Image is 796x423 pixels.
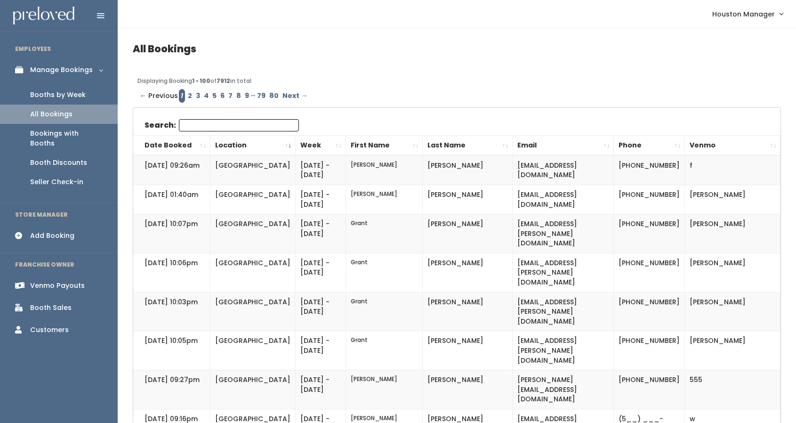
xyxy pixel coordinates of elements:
[613,155,684,185] td: [PHONE_NUMBER]
[422,214,512,253] td: [PERSON_NAME]
[194,89,202,103] a: Page 3
[210,135,295,155] th: Location: activate to sort column ascending
[210,214,295,253] td: [GEOGRAPHIC_DATA]
[422,185,512,214] td: [PERSON_NAME]
[202,89,210,103] a: Page 4
[684,331,780,370] td: [PERSON_NAME]
[295,214,346,253] td: [DATE] - [DATE]
[684,370,780,409] td: 555
[512,185,613,214] td: [EMAIL_ADDRESS][DOMAIN_NAME]
[512,155,613,185] td: [EMAIL_ADDRESS][DOMAIN_NAME]
[133,43,781,54] h4: All Bookings
[346,331,422,370] td: Grant
[133,185,210,214] td: [DATE] 01:40am
[210,89,218,103] a: Page 5
[346,135,422,155] th: First Name: activate to sort column ascending
[30,303,72,313] div: Booth Sales
[218,89,226,103] a: Page 6
[30,158,87,168] div: Booth Discounts
[133,370,210,409] td: [DATE] 09:27pm
[512,331,613,370] td: [EMAIL_ADDRESS][PERSON_NAME][DOMAIN_NAME]
[613,135,684,155] th: Phone: activate to sort column ascending
[346,185,422,214] td: [PERSON_NAME]
[684,135,780,155] th: Venmo: activate to sort column ascending
[210,331,295,370] td: [GEOGRAPHIC_DATA]
[137,77,776,85] div: Displaying Booking of in total
[684,253,780,292] td: [PERSON_NAME]
[712,9,775,19] span: Houston Manager
[30,109,72,119] div: All Bookings
[346,253,422,292] td: Grant
[613,331,684,370] td: [PHONE_NUMBER]
[346,370,422,409] td: [PERSON_NAME]
[512,370,613,409] td: [PERSON_NAME][EMAIL_ADDRESS][DOMAIN_NAME]
[226,89,234,103] a: Page 7
[30,129,103,148] div: Bookings with Booths
[703,4,792,24] a: Houston Manager
[30,177,83,187] div: Seller Check-in
[613,253,684,292] td: [PHONE_NUMBER]
[295,370,346,409] td: [DATE] - [DATE]
[30,65,93,75] div: Manage Bookings
[422,155,512,185] td: [PERSON_NAME]
[133,253,210,292] td: [DATE] 10:06pm
[512,214,613,253] td: [EMAIL_ADDRESS][PERSON_NAME][DOMAIN_NAME]
[13,7,74,25] img: preloved logo
[133,135,210,155] th: Date Booked: activate to sort column ascending
[422,370,512,409] td: [PERSON_NAME]
[251,89,255,103] span: …
[267,89,281,103] a: Page 80
[210,292,295,331] td: [GEOGRAPHIC_DATA]
[140,89,178,103] span: ← Previous
[422,253,512,292] td: [PERSON_NAME]
[217,77,230,85] b: 7912
[684,214,780,253] td: [PERSON_NAME]
[512,135,613,155] th: Email: activate to sort column ascending
[145,119,299,131] label: Search:
[613,214,684,253] td: [PHONE_NUMBER]
[281,89,309,103] a: Next →
[210,185,295,214] td: [GEOGRAPHIC_DATA]
[295,155,346,185] td: [DATE] - [DATE]
[512,253,613,292] td: [EMAIL_ADDRESS][PERSON_NAME][DOMAIN_NAME]
[346,292,422,331] td: Grant
[295,292,346,331] td: [DATE] - [DATE]
[295,331,346,370] td: [DATE] - [DATE]
[179,89,185,103] em: Page 1
[684,292,780,331] td: [PERSON_NAME]
[613,292,684,331] td: [PHONE_NUMBER]
[422,331,512,370] td: [PERSON_NAME]
[30,281,85,291] div: Venmo Payouts
[133,292,210,331] td: [DATE] 10:03pm
[210,370,295,409] td: [GEOGRAPHIC_DATA]
[210,253,295,292] td: [GEOGRAPHIC_DATA]
[186,89,194,103] a: Page 2
[613,370,684,409] td: [PHONE_NUMBER]
[512,292,613,331] td: [EMAIL_ADDRESS][PERSON_NAME][DOMAIN_NAME]
[255,89,267,103] a: Page 79
[346,155,422,185] td: [PERSON_NAME]
[684,155,780,185] td: f
[613,185,684,214] td: [PHONE_NUMBER]
[234,89,243,103] a: Page 8
[133,214,210,253] td: [DATE] 10:07pm
[192,77,210,85] b: 1 - 100
[684,185,780,214] td: [PERSON_NAME]
[422,135,512,155] th: Last Name: activate to sort column ascending
[295,253,346,292] td: [DATE] - [DATE]
[243,89,251,103] a: Page 9
[295,135,346,155] th: Week: activate to sort column ascending
[295,185,346,214] td: [DATE] - [DATE]
[133,331,210,370] td: [DATE] 10:05pm
[179,119,299,131] input: Search:
[137,89,776,103] div: Pagination
[210,155,295,185] td: [GEOGRAPHIC_DATA]
[422,292,512,331] td: [PERSON_NAME]
[30,231,74,241] div: Add Booking
[30,325,69,335] div: Customers
[346,214,422,253] td: Grant
[133,155,210,185] td: [DATE] 09:26am
[30,90,86,100] div: Booths by Week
